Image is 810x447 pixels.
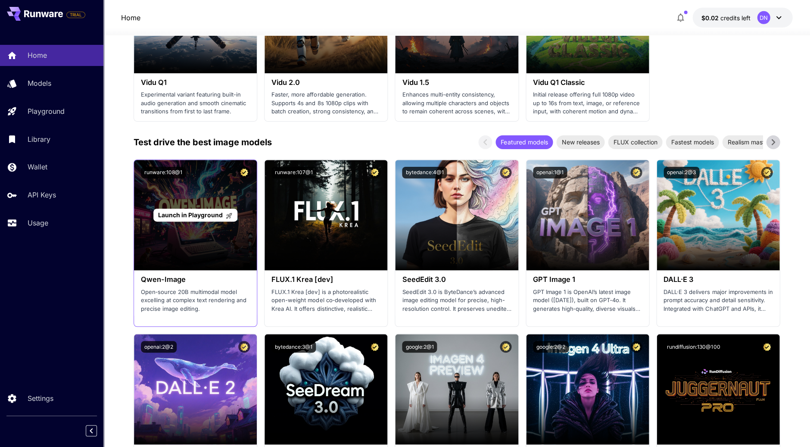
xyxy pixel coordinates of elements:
div: FLUX collection [608,135,662,149]
h3: Qwen-Image [141,275,250,284]
button: Certified Model – Vetted for best performance and includes a commercial license. [761,167,773,178]
p: Models [28,78,51,88]
img: alt [526,160,649,270]
p: SeedEdit 3.0 is ByteDance’s advanced image editing model for precise, high-resolution control. It... [402,288,511,313]
img: alt [265,160,387,270]
button: runware:108@1 [141,167,186,178]
p: GPT Image 1 is OpenAI’s latest image model ([DATE]), built on GPT‑4o. It generates high‑quality, ... [533,288,642,313]
span: Fastest models [666,138,719,147]
button: bytedance:3@1 [271,341,316,353]
button: google:2@2 [533,341,569,353]
button: Collapse sidebar [86,425,97,436]
div: Fastest models [666,135,719,149]
p: Test drive the best image models [134,136,272,149]
h3: FLUX.1 Krea [dev] [271,275,380,284]
p: Playground [28,106,65,116]
span: TRIAL [67,12,85,18]
div: $0.02045 [701,13,750,22]
a: Launch in Playground [153,209,237,222]
div: Realism masters [722,135,778,149]
p: Library [28,134,50,144]
h3: DALL·E 3 [664,275,773,284]
button: Certified Model – Vetted for best performance and includes a commercial license. [369,341,380,353]
div: Featured models [495,135,553,149]
span: Realism masters [722,138,778,147]
div: Collapse sidebar [92,423,103,438]
button: Certified Model – Vetted for best performance and includes a commercial license. [238,341,250,353]
button: bytedance:4@1 [402,167,447,178]
button: Certified Model – Vetted for best performance and includes a commercial license. [630,341,642,353]
p: Faster, more affordable generation. Supports 4s and 8s 1080p clips with batch creation, strong co... [271,91,380,116]
div: DN [757,11,770,24]
button: Certified Model – Vetted for best performance and includes a commercial license. [238,167,250,178]
button: Certified Model – Vetted for best performance and includes a commercial license. [500,167,511,178]
h3: SeedEdit 3.0 [402,275,511,284]
p: DALL·E 3 delivers major improvements in prompt accuracy and detail sensitivity. Integrated with C... [664,288,773,313]
img: alt [657,334,779,444]
p: Experimental variant featuring built-in audio generation and smooth cinematic transitions from fi... [141,91,250,116]
button: openai:1@1 [533,167,567,178]
span: $0.02 [701,14,720,22]
button: Certified Model – Vetted for best performance and includes a commercial license. [500,341,511,353]
button: Certified Model – Vetted for best performance and includes a commercial license. [630,167,642,178]
p: Enhances multi-entity consistency, allowing multiple characters and objects to remain coherent ac... [402,91,511,116]
button: openai:2@3 [664,167,699,178]
h3: GPT Image 1 [533,275,642,284]
img: alt [395,160,518,270]
span: Launch in Playground [158,211,223,219]
img: alt [134,334,257,444]
p: API Keys [28,190,56,200]
span: Featured models [495,138,553,147]
button: runware:107@1 [271,167,316,178]
span: FLUX collection [608,138,662,147]
img: alt [657,160,779,270]
button: google:2@1 [402,341,437,353]
button: Certified Model – Vetted for best performance and includes a commercial license. [369,167,380,178]
p: FLUX.1 Krea [dev] is a photorealistic open-weight model co‑developed with Krea AI. It offers dist... [271,288,380,313]
p: Initial release offering full 1080p video up to 16s from text, image, or reference input, with co... [533,91,642,116]
p: Home [28,50,47,60]
span: credits left [720,14,750,22]
p: Wallet [28,162,47,172]
button: Certified Model – Vetted for best performance and includes a commercial license. [761,341,773,353]
p: Settings [28,393,53,403]
span: New releases [556,138,604,147]
a: Home [121,13,140,23]
h3: Vidu Q1 [141,78,250,87]
button: rundiffusion:130@100 [664,341,723,353]
img: alt [526,334,649,444]
h3: Vidu Q1 Classic [533,78,642,87]
p: Usage [28,218,48,228]
div: New releases [556,135,604,149]
img: alt [265,334,387,444]
h3: Vidu 2.0 [271,78,380,87]
button: openai:2@2 [141,341,177,353]
h3: Vidu 1.5 [402,78,511,87]
nav: breadcrumb [121,13,140,23]
button: $0.02045DN [692,8,792,28]
span: Add your payment card to enable full platform functionality. [66,9,85,20]
p: Open‑source 20B multimodal model excelling at complex text rendering and precise image editing. [141,288,250,313]
img: alt [395,334,518,444]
